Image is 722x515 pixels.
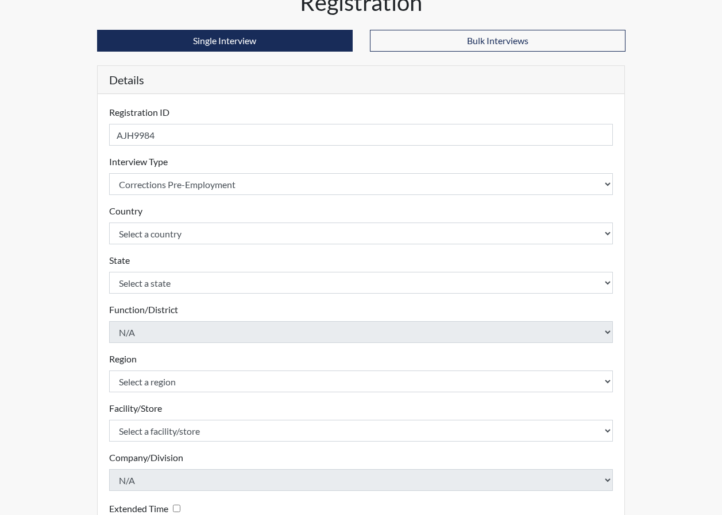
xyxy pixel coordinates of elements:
[370,30,626,52] button: Bulk Interviews
[109,124,613,146] input: Insert a Registration ID, which needs to be a unique alphanumeric value for each interviewee
[109,352,137,366] label: Region
[109,106,169,119] label: Registration ID
[109,303,178,317] label: Function/District
[109,204,142,218] label: Country
[109,253,130,267] label: State
[109,451,183,465] label: Company/Division
[98,66,625,94] h5: Details
[97,30,353,52] button: Single Interview
[109,401,162,415] label: Facility/Store
[109,155,168,169] label: Interview Type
